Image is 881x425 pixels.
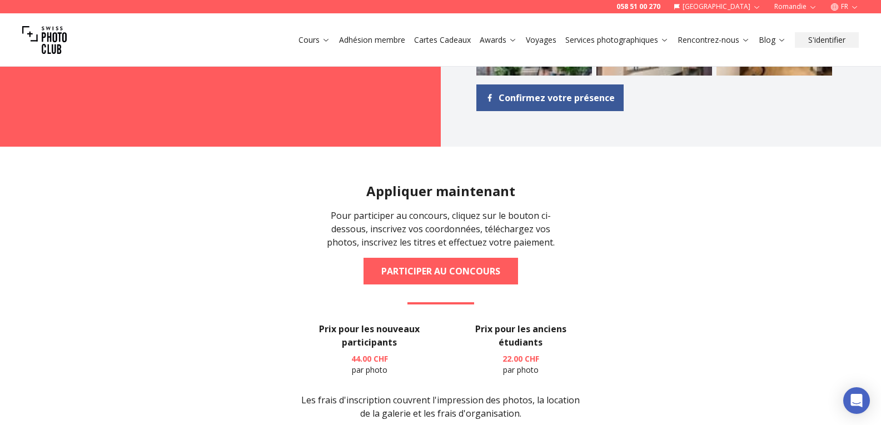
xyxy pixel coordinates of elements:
[364,258,518,284] a: PARTICIPER AU CONCOURS
[843,387,870,414] div: Open Intercom Messenger
[298,322,441,349] h3: Prix pour les nouveaux participants
[561,32,673,48] button: Services photographiques
[298,393,583,420] p: Les frais d'inscription couvrent l'impression des photos, la location de la galerie et les frais ...
[754,32,790,48] button: Blog
[480,34,517,46] a: Awards
[351,353,371,364] span: 44.00
[759,34,786,46] a: Blog
[339,34,405,46] a: Adhésion membre
[795,32,859,48] button: S'identifier
[374,353,388,364] span: CHF
[459,353,583,376] p: par photo
[414,34,471,46] a: Cartes Cadeaux
[521,32,561,48] button: Voyages
[298,353,441,376] p: par photo
[335,32,410,48] button: Adhésion membre
[499,91,615,104] span: Confirmez votre présence
[678,34,750,46] a: Rencontrez-nous
[565,34,669,46] a: Services photographiques
[410,32,475,48] button: Cartes Cadeaux
[673,32,754,48] button: Rencontrez-nous
[294,32,335,48] button: Cours
[502,353,539,364] b: 22.00 CHF
[316,209,565,249] p: Pour participer au concours, cliquez sur le bouton ci-dessous, inscrivez vos coordonnées, télécha...
[616,2,660,11] a: 058 51 00 270
[476,84,624,111] a: Confirmez votre présence
[298,34,330,46] a: Cours
[22,18,67,62] img: Swiss photo club
[526,34,556,46] a: Voyages
[475,32,521,48] button: Awards
[459,322,583,349] h3: Prix pour les anciens étudiants
[366,182,515,200] h2: Appliquer maintenant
